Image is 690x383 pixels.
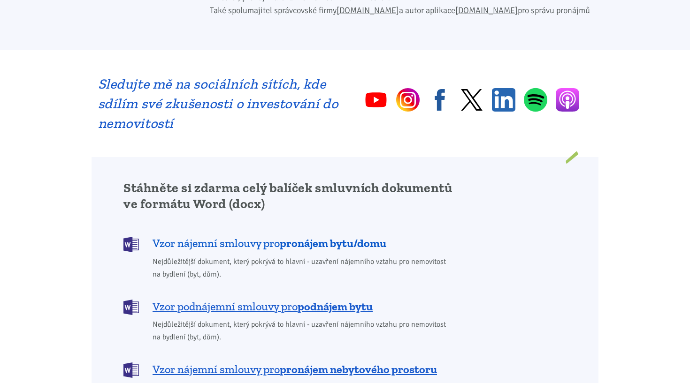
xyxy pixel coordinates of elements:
span: Vzor podnájemní smlouvy pro [153,299,373,314]
h2: Sledujte mě na sociálních sítích, kde sdílím své zkušenosti o investování do nemovitostí [98,74,339,133]
a: Vzor podnájemní smlouvy propodnájem bytu [123,299,452,314]
a: Vzor nájemní smlouvy propronájem bytu/domu [123,236,452,251]
b: pronájem bytu/domu [280,236,386,250]
a: [DOMAIN_NAME] [455,5,518,15]
span: Nejdůležitější dokument, který pokrývá to hlavní - uzavření nájemního vztahu pro nemovitost na by... [153,255,452,281]
a: Apple Podcasts [556,88,579,112]
a: Twitter [460,88,483,112]
b: podnájem bytu [298,300,373,313]
span: Vzor nájemní smlouvy pro [153,362,437,377]
img: DOCX (Word) [123,362,139,378]
a: Spotify [524,88,547,112]
a: Vzor nájemní smlouvy propronájem nebytového prostoru [123,361,452,377]
a: Linkedin [492,88,515,112]
span: Nejdůležitější dokument, který pokrývá to hlavní - uzavření nájemního vztahu pro nemovitost na by... [153,318,452,344]
span: Vzor nájemní smlouvy pro [153,236,386,251]
h2: Stáhněte si zdarma celý balíček smluvních dokumentů ve formátu Word (docx) [123,180,452,212]
a: Instagram [396,88,420,112]
img: DOCX (Word) [123,300,139,315]
a: [DOMAIN_NAME] [337,5,399,15]
a: YouTube [364,88,388,112]
a: Facebook [428,88,452,112]
b: pronájem nebytového prostoru [280,362,437,376]
img: DOCX (Word) [123,237,139,252]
